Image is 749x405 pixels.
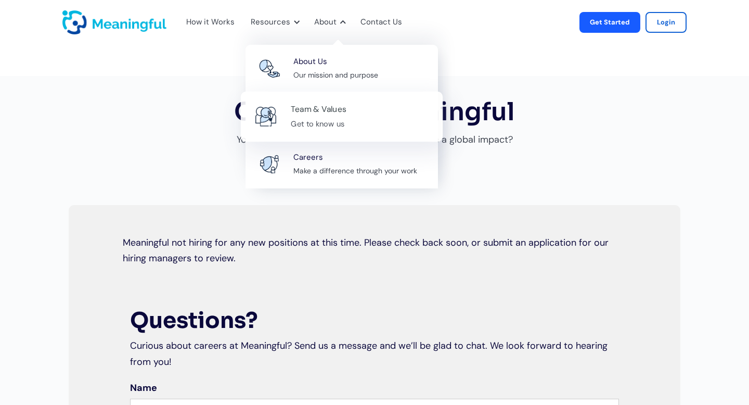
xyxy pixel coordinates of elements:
div: About Us [293,55,327,69]
a: Get Started [579,12,640,33]
div: Curious about careers at Meaningful? Send us a message and we’ll be glad to chat. We look forward... [130,338,619,370]
div: Team & Values [291,103,346,117]
div: Resources [244,5,303,40]
div: Careers [293,151,323,164]
a: How it Works [186,16,227,29]
a: Login [645,12,687,33]
label: Name [130,380,619,396]
a: Career IconCareersMake a difference through your work [246,141,438,188]
div: About [308,5,349,40]
img: About Us Icon [255,107,277,126]
div: Meaningful not hiring for any new positions at this time. Please check back soon, or submit an ap... [123,235,626,267]
nav: About [246,40,438,188]
a: Contact Us [360,16,402,29]
a: home [62,10,88,34]
div: How it Works [186,16,235,29]
div: Contact Us [354,5,415,40]
p: Your 9-5 can change the world. Ready to make a global impact? [237,132,513,148]
a: Connecting IconAbout UsOur mission and purpose [246,45,438,93]
div: How it Works [180,5,239,40]
img: Connecting Icon [259,59,280,78]
a: About Us IconTeam & ValuesGet to know us [241,91,443,142]
img: Career Icon [259,155,280,173]
div: Get to know us [291,117,344,130]
div: Resources [251,16,290,29]
h2: Careers at Meaningful [234,97,515,127]
div: About [314,16,337,29]
div: Make a difference through your work [293,165,417,178]
div: Our mission and purpose [293,69,378,82]
strong: Questions? [130,307,258,334]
